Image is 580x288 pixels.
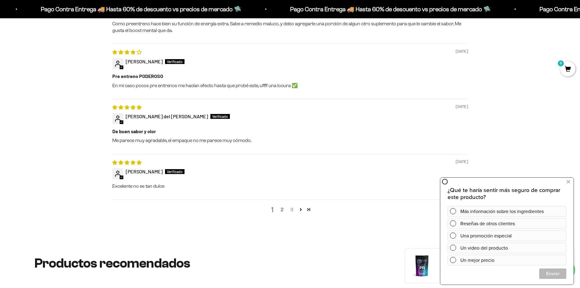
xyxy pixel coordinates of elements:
p: En mi caso pocos pre entrenos me hacían efecto hasta que probé este, uffff una locura ✅ [112,82,468,89]
iframe: zigpoll-iframe [440,177,574,285]
span: 4 star review [112,49,142,55]
a: Page 2 [277,206,287,213]
p: Pago Contra Entrega 🚚 Hasta 60% de descuento vs precios de mercado 🛸 [290,4,491,14]
a: Page 3 [287,206,297,213]
span: 5 star review [112,104,142,110]
span: [PERSON_NAME] del [PERSON_NAME] [126,113,208,119]
mark: 0 [557,60,564,67]
b: De buen sabor y olor [112,128,468,135]
p: Pago Contra Entrega 🚚 Hasta 60% de descuento vs precios de mercado 🛸 [41,4,241,14]
span: [PERSON_NAME] [126,169,163,174]
span: [DATE] [456,159,468,165]
a: 0 [560,66,575,73]
p: Me parece muy agradable, el empaque no me parece muy cómodo. [112,137,468,144]
split-lines: Productos recomendados [34,256,190,271]
a: Page 5 [305,205,313,213]
p: Excelente no es tan dulce [112,183,468,190]
a: Page 2 [297,205,305,213]
span: [DATE] [456,49,468,54]
span: [PERSON_NAME] [126,59,163,64]
img: PR - Mezcla Energizante [410,254,434,278]
p: Como preentreno hace bien su función de energía extra. Sabe a remedio maluco, y debo agregarle un... [112,20,468,34]
span: 5 star review [112,159,142,165]
span: [DATE] [456,104,468,109]
b: Pre entreno PODEROSO [112,73,468,80]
